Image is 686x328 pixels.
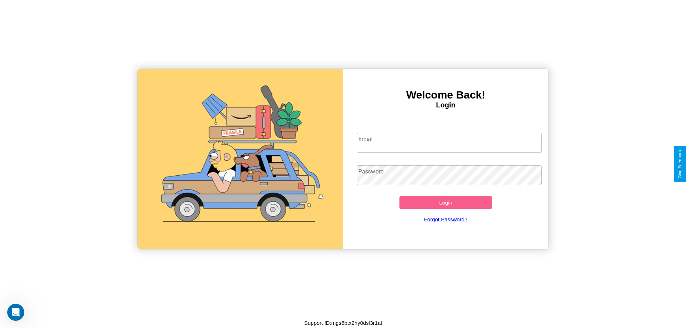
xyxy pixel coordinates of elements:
h3: Welcome Back! [343,89,548,101]
div: Give Feedback [677,150,682,178]
p: Support ID: mgs6btx2hy0dsl3r1al [304,318,382,328]
h4: Login [343,101,548,109]
a: Forgot Password? [353,209,538,229]
img: gif [138,69,343,249]
button: Login [399,196,492,209]
iframe: Intercom live chat [7,304,24,321]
